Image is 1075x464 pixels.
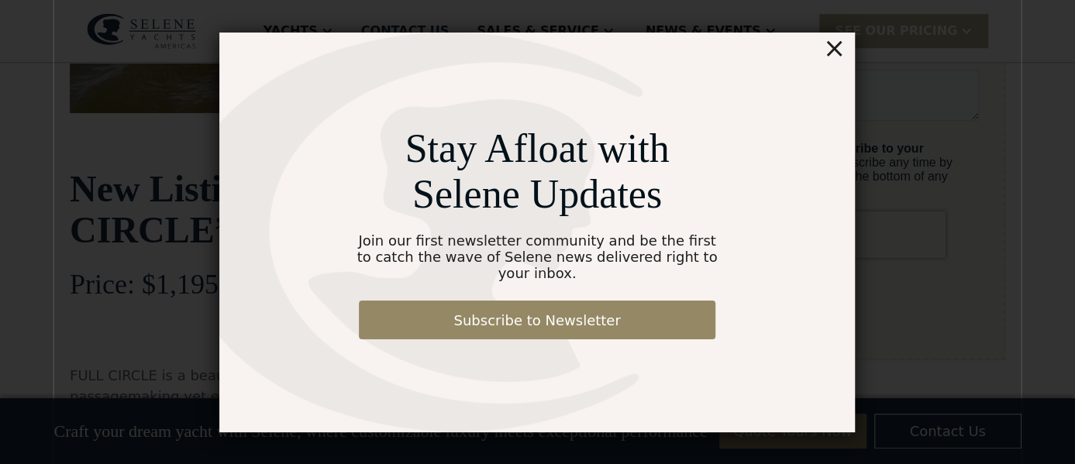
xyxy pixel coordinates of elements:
[823,33,846,64] div: ×
[4,345,177,372] strong: I want to subscribe to your Newsletter.
[359,301,715,339] a: Subscribe to Newsletter
[4,345,15,356] input: I want to subscribe to your Newsletter.Unsubscribe any time by clicking the link at the bottom of...
[350,232,725,281] div: Join our first newsletter community and be the first to catch the wave of Selene news delivered r...
[4,345,205,400] span: Unsubscribe any time by clicking the link at the bottom of any message
[350,125,725,217] div: Stay Afloat with Selene Updates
